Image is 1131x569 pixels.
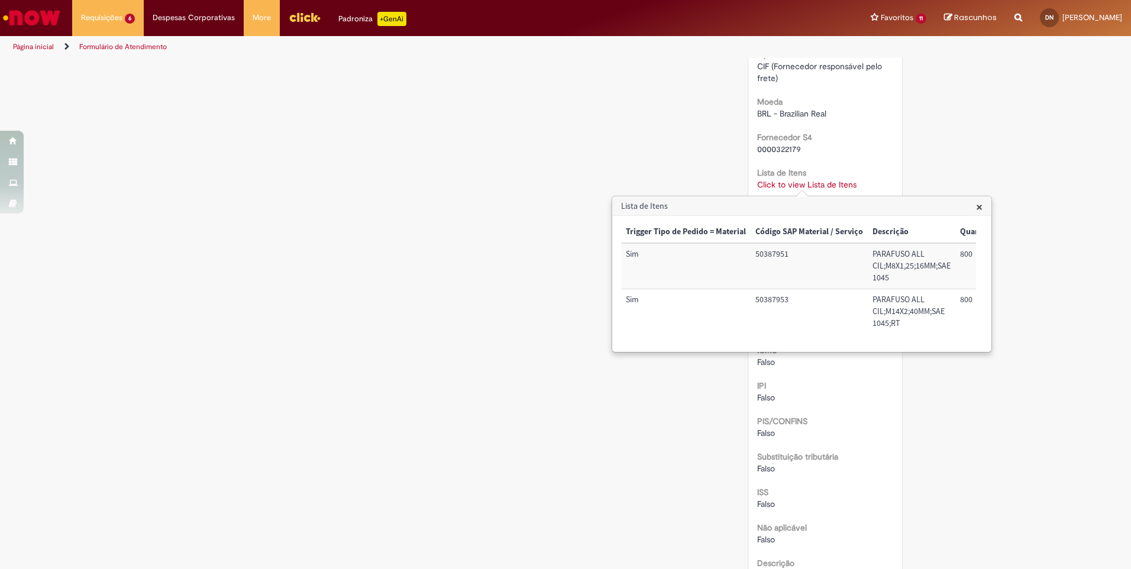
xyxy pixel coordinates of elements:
th: Código SAP Material / Serviço [751,221,868,243]
div: Padroniza [338,12,406,26]
h3: Lista de Itens [613,197,991,216]
th: Descrição [868,221,955,243]
span: BRL - Brazilian Real [757,108,826,119]
img: ServiceNow [1,6,62,30]
span: DN [1045,14,1054,21]
span: [PERSON_NAME] [1062,12,1122,22]
span: Falso [757,392,775,403]
span: Favoritos [881,12,913,24]
b: ICMS [757,345,777,355]
b: Lista de Itens [757,167,806,178]
td: Trigger Tipo de Pedido = Material: Sim [621,243,751,289]
span: 6 [125,14,135,24]
span: CIF (Fornecedor responsável pelo frete) [757,61,884,83]
b: Fornecedor S4 [757,132,812,143]
b: Substituição tributária [757,451,838,462]
b: Descrição [757,558,794,568]
button: Close [976,201,983,213]
span: 0000322179 [757,144,801,154]
span: × [976,199,983,215]
td: Descrição: PARAFUSO ALL CIL;M14X2;40MM;SAE 1045;RT [868,289,955,334]
div: Lista de Itens [612,196,992,353]
span: Requisições [81,12,122,24]
b: IPI [757,380,766,391]
b: ISS [757,487,768,497]
span: Despesas Corporativas [153,12,235,24]
span: Rascunhos [954,12,997,23]
th: Trigger Tipo de Pedido = Material [621,221,751,243]
ul: Trilhas de página [9,36,745,58]
b: Tipo de Frete [757,49,807,60]
span: Falso [757,534,775,545]
a: Rascunhos [944,12,997,24]
a: Click to view Lista de Itens [757,179,857,190]
td: Código SAP Material / Serviço: 50387953 [751,289,868,334]
td: Código SAP Material / Serviço: 50387951 [751,243,868,289]
span: Falso [757,499,775,509]
td: Descrição: PARAFUSO ALL CIL;M8X1,25;16MM;SAE 1045 [868,243,955,289]
span: 11 [916,14,926,24]
p: +GenAi [377,12,406,26]
b: Moeda [757,96,783,107]
a: Formulário de Atendimento [79,42,167,51]
td: Trigger Tipo de Pedido = Material: Sim [621,289,751,334]
td: Quantidade: 800 [955,289,1007,334]
td: Quantidade: 800 [955,243,1007,289]
img: click_logo_yellow_360x200.png [289,8,321,26]
span: Falso [757,357,775,367]
span: More [253,12,271,24]
b: Não aplicável [757,522,807,533]
b: PIS/CONFINS [757,416,807,426]
th: Quantidade [955,221,1007,243]
a: Página inicial [13,42,54,51]
span: Falso [757,428,775,438]
span: Falso [757,463,775,474]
